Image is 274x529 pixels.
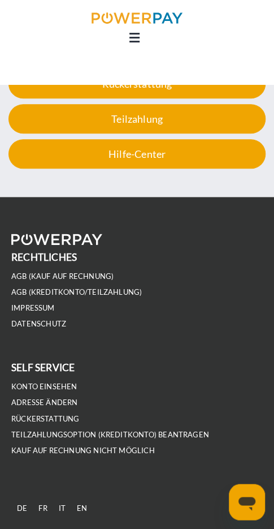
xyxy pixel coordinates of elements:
div: Hilfe-Center [8,139,266,169]
a: Rückerstattung [11,414,80,423]
a: Hilfe-Center [6,139,268,169]
b: self service [11,362,75,373]
a: IMPRESSUM [11,303,55,313]
iframe: Schaltfläche zum Öffnen des Messaging-Fensters; Konversation läuft [229,484,265,520]
b: rechtliches [11,251,77,263]
a: AGB (Kreditkonto/Teilzahlung) [11,287,142,297]
a: Teilzahlung [6,104,268,134]
img: logo-powerpay.svg [92,12,182,24]
a: DATENSCHUTZ [11,319,66,329]
div: Teilzahlung [8,104,266,134]
a: FR [33,494,53,522]
a: Kauf auf Rechnung nicht möglich [11,445,155,455]
a: AGB (Kauf auf Rechnung) [11,272,114,281]
img: logo-powerpay-white.svg [11,234,102,245]
a: Teilzahlungsoption (KREDITKONTO) beantragen [11,429,209,439]
a: DE [11,494,33,522]
a: EN [71,494,93,522]
a: Adresse ändern [11,398,78,407]
a: IT [53,494,71,522]
a: Konto einsehen [11,382,77,392]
